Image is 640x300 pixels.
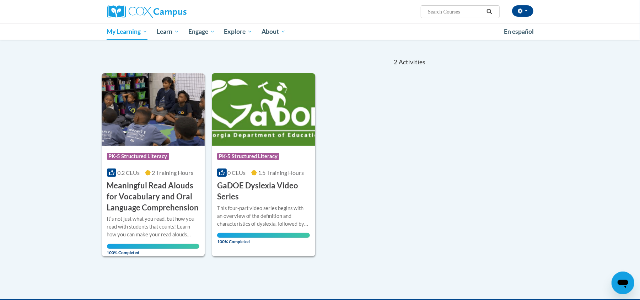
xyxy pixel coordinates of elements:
[257,23,290,40] a: About
[217,204,310,228] div: This four-part video series begins with an overview of the definition and characteristics of dysl...
[107,5,187,18] img: Cox Campus
[107,244,200,249] div: Your progress
[217,180,310,202] h3: GaDOE Dyslexia Video Series
[107,215,200,239] div: Itʹs not just what you read, but how you read with students that counts! Learn how you can make y...
[612,272,634,294] iframe: Button to launch messaging window
[117,169,140,176] span: 0.2 CEUs
[102,73,205,256] a: Course LogoPK-5 Structured Literacy0.2 CEUs2 Training Hours Meaningful Read Alouds for Vocabulary...
[107,5,242,18] a: Cox Campus
[219,23,257,40] a: Explore
[500,24,539,39] a: En español
[427,7,484,16] input: Search Courses
[107,27,147,36] span: My Learning
[504,28,534,35] span: En español
[258,169,304,176] span: 1.5 Training Hours
[102,23,152,40] a: My Learning
[96,23,544,40] div: Main menu
[217,233,310,244] span: 100% Completed
[184,23,220,40] a: Engage
[152,169,193,176] span: 2 Training Hours
[228,169,246,176] span: 0 CEUs
[152,23,184,40] a: Learn
[107,180,200,213] h3: Meaningful Read Alouds for Vocabulary and Oral Language Comprehension
[399,58,425,66] span: Activities
[217,233,310,238] div: Your progress
[224,27,252,36] span: Explore
[107,244,200,255] span: 100% Completed
[212,73,315,256] a: Course LogoPK-5 Structured Literacy0 CEUs1.5 Training Hours GaDOE Dyslexia Video SeriesThis four-...
[102,73,205,146] img: Course Logo
[394,58,397,66] span: 2
[262,27,286,36] span: About
[212,73,315,146] img: Course Logo
[188,27,215,36] span: Engage
[512,5,533,17] button: Account Settings
[157,27,179,36] span: Learn
[107,153,169,160] span: PK-5 Structured Literacy
[217,153,279,160] span: PK-5 Structured Literacy
[484,7,495,16] button: Search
